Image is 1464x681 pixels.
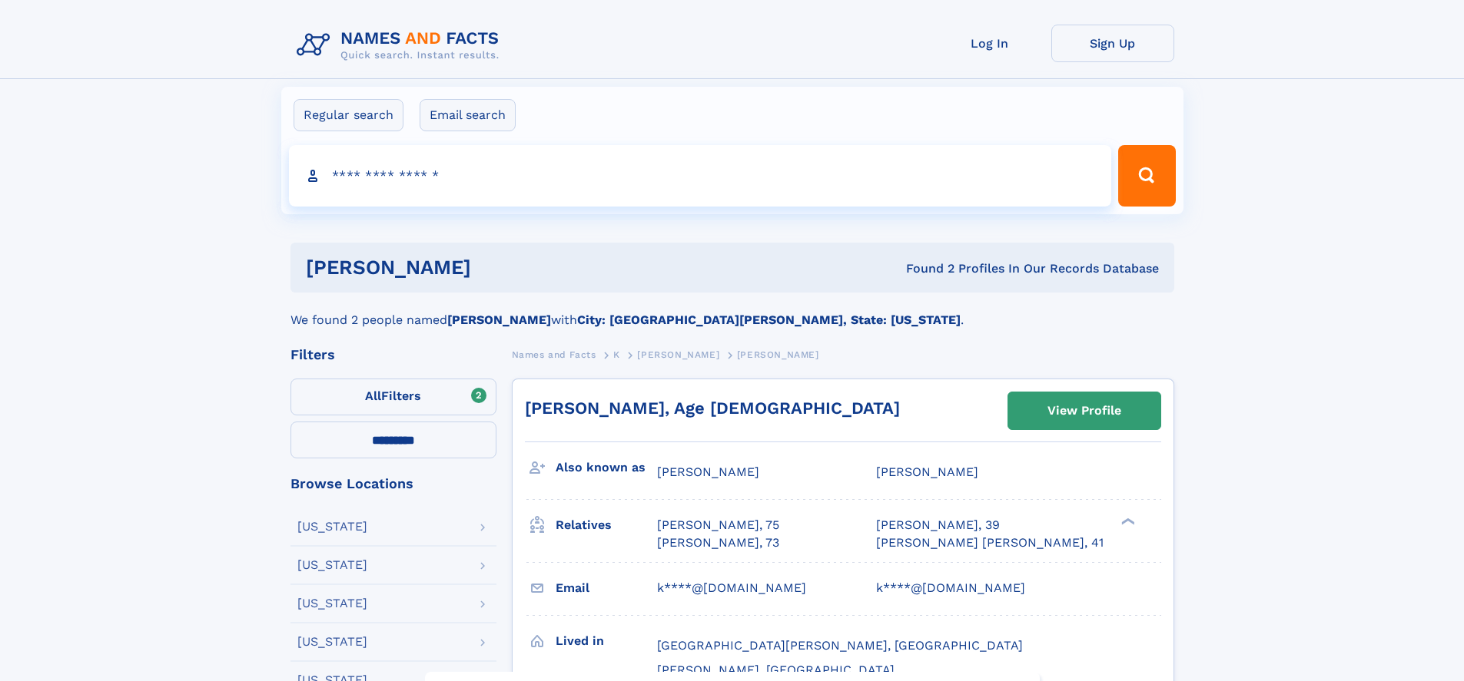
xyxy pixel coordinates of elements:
[1051,25,1174,62] a: Sign Up
[657,534,779,551] a: [PERSON_NAME], 73
[556,512,657,538] h3: Relatives
[689,260,1159,277] div: Found 2 Profiles In Our Records Database
[297,636,367,648] div: [US_STATE]
[556,628,657,654] h3: Lived in
[290,348,496,362] div: Filters
[876,464,978,479] span: [PERSON_NAME]
[637,345,719,364] a: [PERSON_NAME]
[1118,145,1175,207] button: Search Button
[289,145,1112,207] input: search input
[928,25,1051,62] a: Log In
[613,349,620,360] span: K
[556,575,657,601] h3: Email
[657,663,895,677] span: [PERSON_NAME], [GEOGRAPHIC_DATA]
[294,99,403,131] label: Regular search
[306,258,689,277] h1: [PERSON_NAME]
[637,349,719,360] span: [PERSON_NAME]
[577,312,961,327] b: City: [GEOGRAPHIC_DATA][PERSON_NAME], State: [US_STATE]
[737,349,819,360] span: [PERSON_NAME]
[1047,393,1121,428] div: View Profile
[876,517,1000,534] a: [PERSON_NAME], 39
[297,521,367,533] div: [US_STATE]
[365,388,381,403] span: All
[297,597,367,610] div: [US_STATE]
[613,345,620,364] a: K
[1117,517,1136,527] div: ❯
[1008,392,1160,429] a: View Profile
[512,345,596,364] a: Names and Facts
[876,534,1104,551] a: [PERSON_NAME] [PERSON_NAME], 41
[290,25,512,66] img: Logo Names and Facts
[657,638,1023,653] span: [GEOGRAPHIC_DATA][PERSON_NAME], [GEOGRAPHIC_DATA]
[290,379,496,415] label: Filters
[556,455,657,481] h3: Also known as
[657,464,759,479] span: [PERSON_NAME]
[290,477,496,491] div: Browse Locations
[657,517,779,534] a: [PERSON_NAME], 75
[290,293,1174,329] div: We found 2 people named with .
[447,312,551,327] b: [PERSON_NAME]
[297,559,367,571] div: [US_STATE]
[420,99,516,131] label: Email search
[525,398,900,418] a: [PERSON_NAME], Age [DEMOGRAPHIC_DATA]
